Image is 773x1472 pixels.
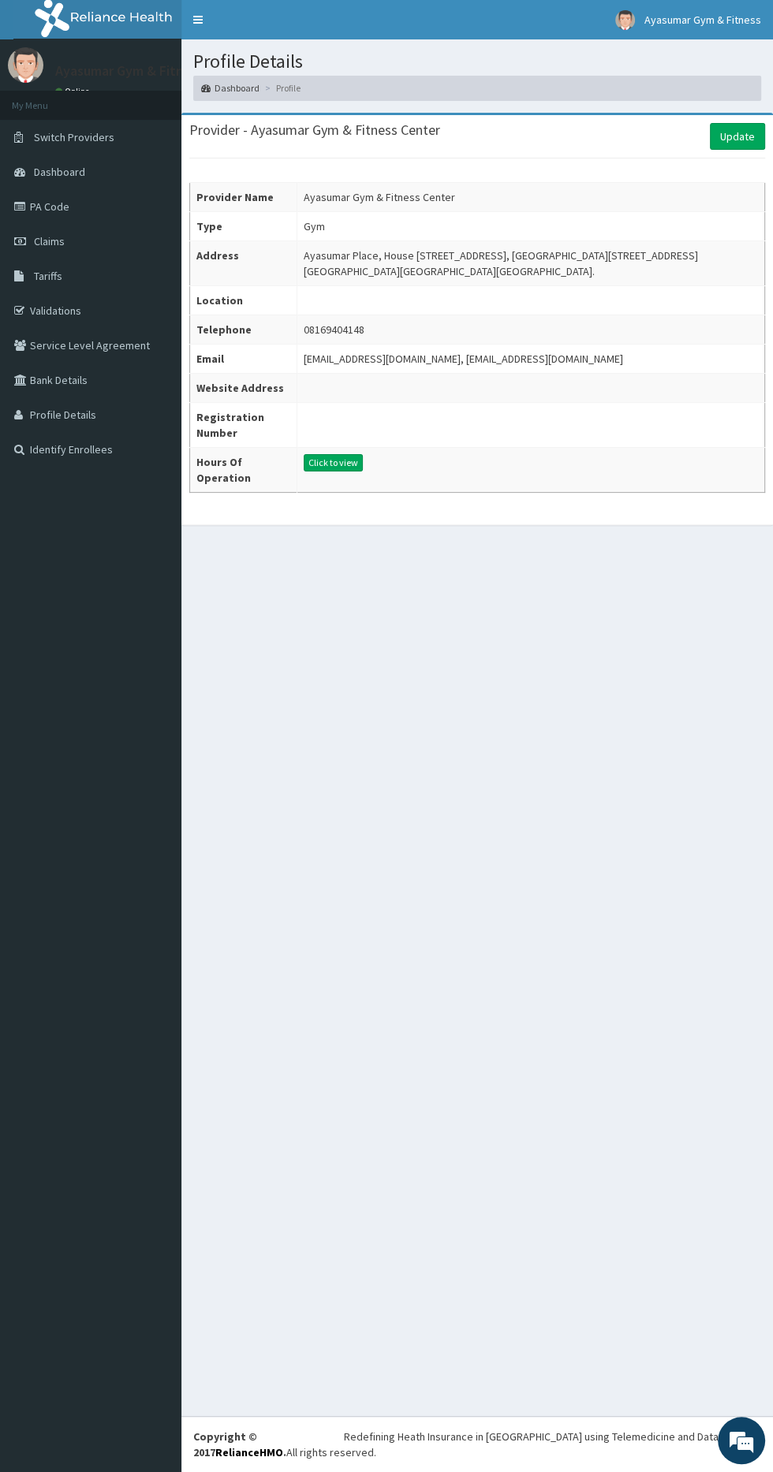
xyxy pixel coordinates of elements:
th: Address [190,240,297,285]
a: Online [55,86,93,97]
th: Email [190,344,297,373]
a: Dashboard [201,81,260,95]
span: Claims [34,234,65,248]
p: Ayasumar Gym & Fitness [55,64,204,78]
button: Click to view [304,454,363,471]
th: Website Address [190,373,297,402]
img: User Image [615,10,635,30]
th: Telephone [190,315,297,344]
li: Profile [261,81,301,95]
div: 08169404148 [304,322,364,337]
img: User Image [8,47,43,83]
span: Tariffs [34,269,62,283]
span: Switch Providers [34,130,114,144]
span: Dashboard [34,165,85,179]
a: Update [710,123,765,150]
div: [EMAIL_ADDRESS][DOMAIN_NAME], [EMAIL_ADDRESS][DOMAIN_NAME] [304,351,623,367]
img: d_794563401_company_1708531726252_794563401 [29,79,64,118]
h1: Profile Details [193,51,761,72]
th: Location [190,285,297,315]
th: Provider Name [190,182,297,211]
a: RelianceHMO [215,1445,283,1459]
th: Hours Of Operation [190,447,297,492]
textarea: Type your message and hit 'Enter' [8,430,301,486]
div: Ayasumar Gym & Fitness Center [304,189,455,205]
div: Ayasumar Place, House [STREET_ADDRESS], [GEOGRAPHIC_DATA][STREET_ADDRESS][GEOGRAPHIC_DATA][GEOGRA... [304,248,758,279]
h3: Provider - Ayasumar Gym & Fitness Center [189,123,440,137]
span: Ayasumar Gym & Fitness [644,13,761,27]
footer: All rights reserved. [181,1416,773,1472]
strong: Copyright © 2017 . [193,1429,286,1459]
span: We're online! [91,199,218,358]
div: Chat with us now [82,88,265,109]
div: Gym [304,218,325,234]
th: Registration Number [190,402,297,447]
div: Minimize live chat window [259,8,297,46]
th: Type [190,211,297,240]
div: Redefining Heath Insurance in [GEOGRAPHIC_DATA] using Telemedicine and Data Science! [344,1429,761,1444]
